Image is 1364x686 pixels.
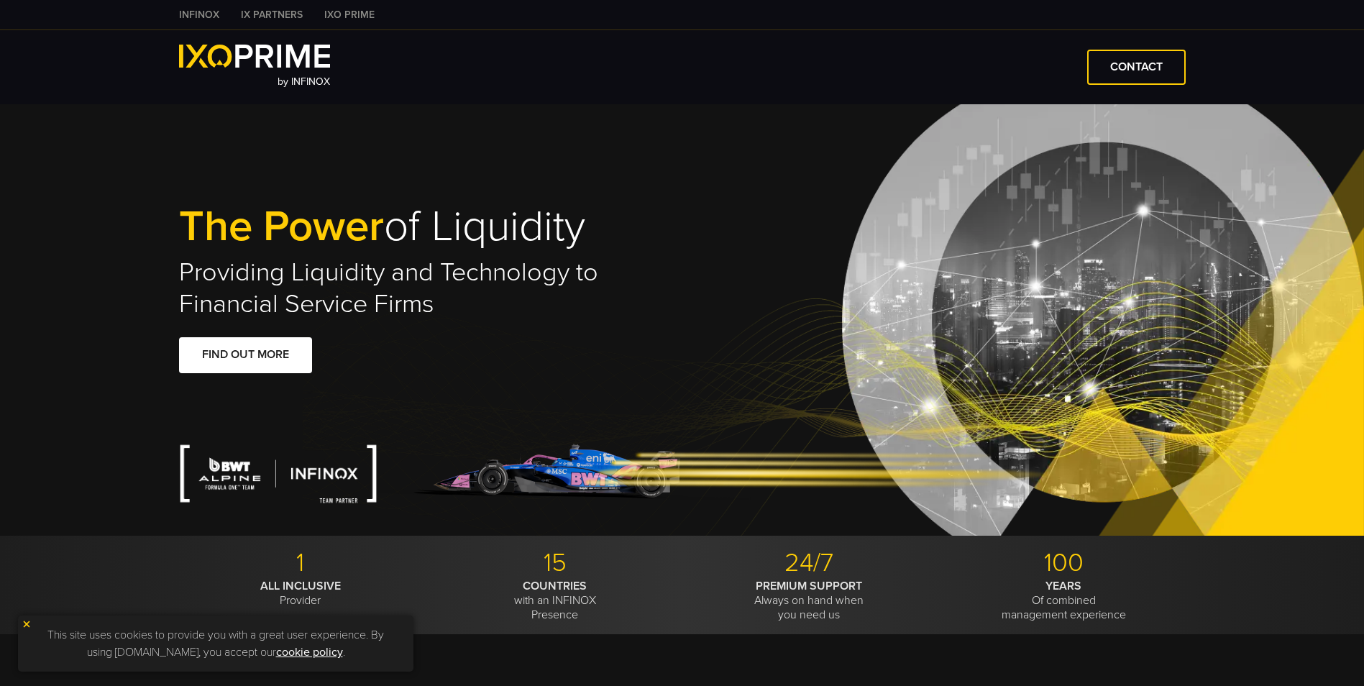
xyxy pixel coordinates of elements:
a: IXO PRIME [313,7,385,22]
a: by INFINOX [179,45,331,90]
h1: of Liquidity [179,204,682,250]
img: yellow close icon [22,619,32,629]
strong: YEARS [1045,579,1081,593]
span: by INFINOX [278,76,330,88]
a: IX PARTNERS [230,7,313,22]
p: Always on hand when you need us [687,579,931,622]
p: 15 [433,547,677,579]
strong: PREMIUM SUPPORT [756,579,862,593]
p: Provider [179,579,423,608]
h2: Providing Liquidity and Technology to Financial Service Firms [179,257,682,320]
a: cookie policy [276,645,343,659]
strong: ALL INCLUSIVE [260,579,341,593]
p: Of combined management experience [942,579,1186,622]
a: FIND OUT MORE [179,337,312,372]
span: The Power [179,201,384,252]
a: CONTACT [1087,50,1186,85]
p: 100 [942,547,1186,579]
p: 1 [179,547,423,579]
strong: COUNTRIES [523,579,587,593]
p: with an INFINOX Presence [433,579,677,622]
p: 24/7 [687,547,931,579]
a: INFINOX [168,7,230,22]
p: This site uses cookies to provide you with a great user experience. By using [DOMAIN_NAME], you a... [25,623,406,664]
